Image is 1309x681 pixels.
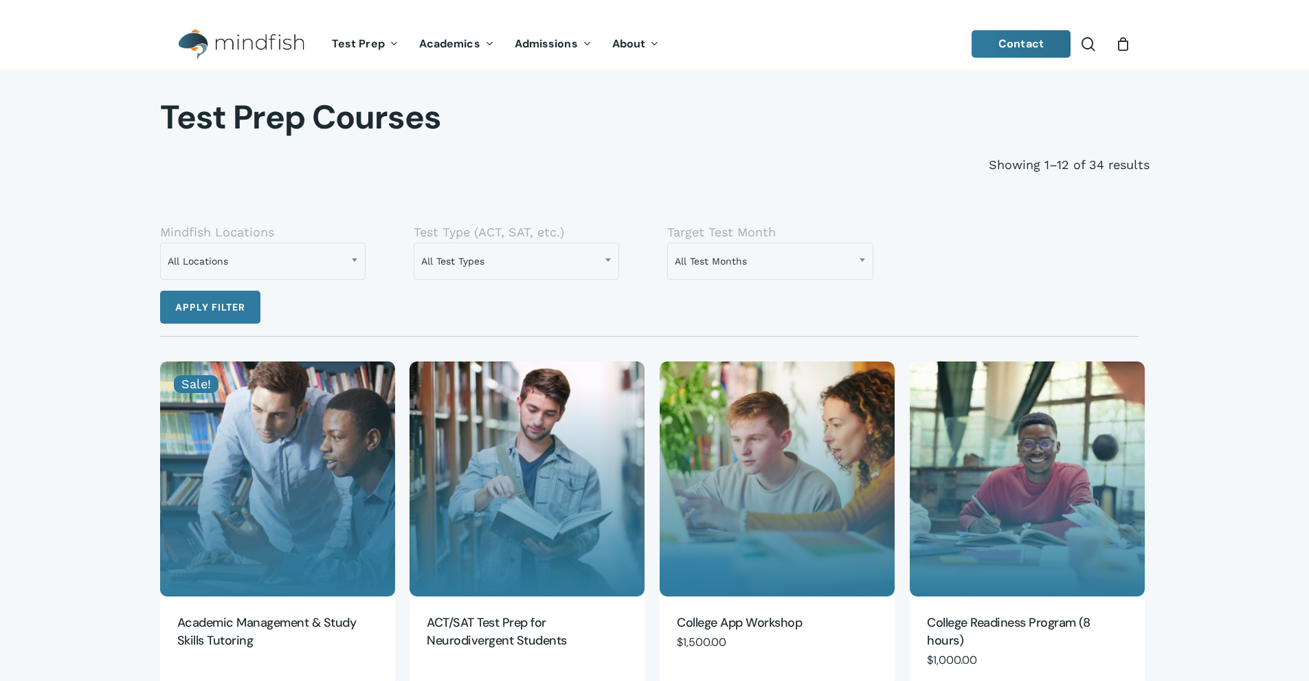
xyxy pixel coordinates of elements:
label: Target Test Month [667,225,776,239]
span: Academics [419,36,480,51]
span: $ [677,635,683,649]
a: Admissions [504,38,602,50]
img: Teacher working with male teenage pupil at computer [160,361,395,596]
p: Showing 1–12 of 34 results [989,151,1150,179]
a: About [602,38,670,50]
a: Academic Management & Study Skills Tutoring [177,614,378,651]
a: Test Prep [322,38,409,50]
img: Neurodivergent [410,361,645,596]
span: All Locations [161,247,365,276]
h1: Test Prep Courses [160,98,1150,137]
a: ACT/SAT Test Prep for Neurodivergent Students [427,614,627,651]
header: Main Menu [160,19,1150,70]
span: Contact [998,36,1044,51]
label: Test Type (ACT, SAT, etc.) [414,225,564,239]
span: All Locations [160,243,366,280]
img: College Essay Bootcamp [660,361,895,596]
a: Academics [409,38,504,50]
a: College Readiness Program (8 hours) [910,361,1145,596]
a: Academic Management & Study Skills Tutoring [160,361,395,596]
img: College Readiness [910,361,1145,596]
span: Test Prep [332,36,385,51]
a: College App Workshop [677,614,877,633]
a: Contact [972,30,1071,58]
span: All Test Months [668,247,872,276]
bdi: 1,500.00 [677,635,726,649]
span: Admissions [515,36,578,51]
a: College App Workshop [660,361,895,596]
a: College Readiness Program (8 hours) [927,614,1128,651]
span: About [612,36,646,51]
span: All Test Months [667,243,873,280]
nav: Main Menu [322,19,669,70]
bdi: 1,000.00 [927,653,977,667]
span: $ [927,653,933,667]
label: Mindfish Locations [160,225,274,239]
button: Apply filter [160,291,260,324]
span: All Test Types [414,247,618,276]
span: All Test Types [414,243,619,280]
a: ACT/SAT Test Prep for Neurodivergent Students [410,361,645,596]
span: Sale! [174,375,219,393]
